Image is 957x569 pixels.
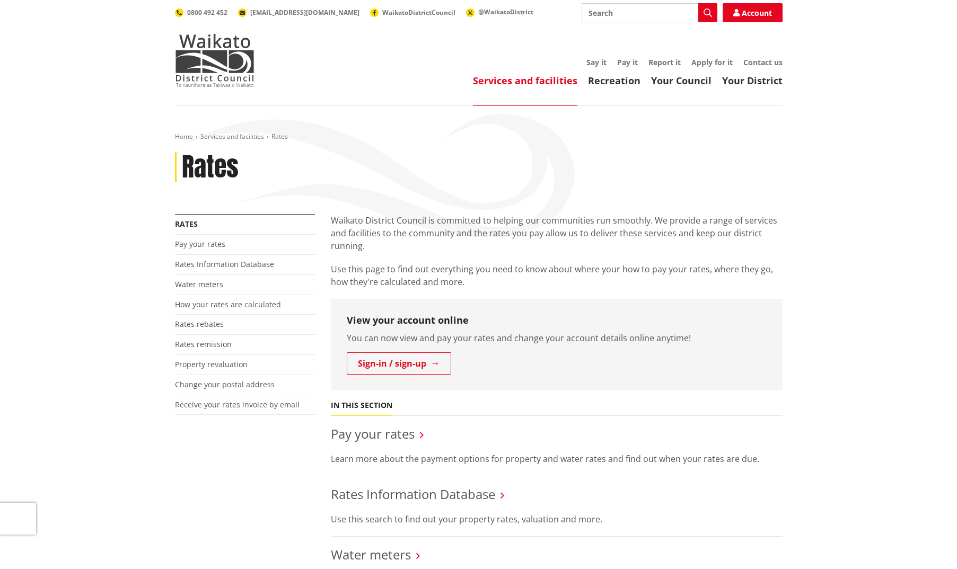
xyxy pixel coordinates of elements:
[478,7,533,16] span: @WaikatoDistrict
[331,546,411,563] a: Water meters
[648,57,681,67] a: Report it
[382,8,455,17] span: WaikatoDistrictCouncil
[617,57,638,67] a: Pay it
[370,8,455,17] a: WaikatoDistrictCouncil
[347,352,451,375] a: Sign-in / sign-up
[331,214,783,252] p: Waikato District Council is committed to helping our communities run smoothly. We provide a range...
[175,299,281,309] a: How your rates are calculated
[175,279,223,289] a: Water meters
[187,8,227,17] span: 0800 492 452
[175,132,193,141] a: Home
[331,485,495,503] a: Rates Information Database
[331,401,392,410] h5: In this section
[175,34,254,87] img: Waikato District Council - Te Kaunihera aa Takiwaa o Waikato
[175,132,783,141] nav: breadcrumb
[466,7,533,16] a: @WaikatoDistrict
[331,263,783,288] p: Use this page to find out everything you need to know about where your how to pay your rates, whe...
[175,359,248,369] a: Property revaluation
[182,152,239,183] h1: Rates
[175,379,275,389] a: Change your postal address
[175,399,300,410] a: Receive your rates invoice by email
[331,425,415,442] a: Pay your rates
[586,57,607,67] a: Say it
[582,3,717,22] input: Search input
[331,513,783,526] p: Use this search to find out your property rates, valuation and more.
[250,8,359,17] span: [EMAIL_ADDRESS][DOMAIN_NAME]
[175,339,232,349] a: Rates remission
[238,8,359,17] a: [EMAIL_ADDRESS][DOMAIN_NAME]
[175,219,198,229] a: Rates
[271,132,288,141] span: Rates
[743,57,783,67] a: Contact us
[200,132,264,141] a: Services and facilities
[723,3,783,22] a: Account
[175,259,274,269] a: Rates Information Database
[473,74,577,87] a: Services and facilities
[347,332,767,344] p: You can now view and pay your rates and change your account details online anytime!
[175,319,224,329] a: Rates rebates
[651,74,712,87] a: Your Council
[691,57,733,67] a: Apply for it
[175,8,227,17] a: 0800 492 452
[588,74,640,87] a: Recreation
[175,239,225,249] a: Pay your rates
[347,315,767,326] h3: View your account online
[331,452,783,465] p: Learn more about the payment options for property and water rates and find out when your rates ar...
[722,74,783,87] a: Your District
